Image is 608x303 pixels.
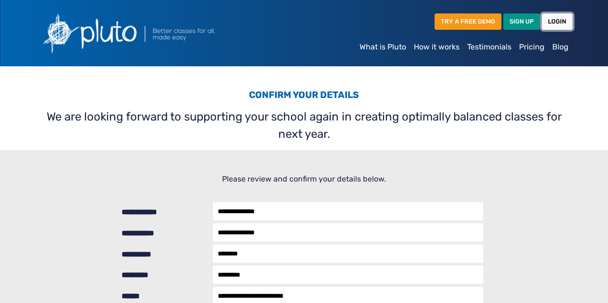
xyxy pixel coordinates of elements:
a: SIGN UP [503,13,540,29]
a: How it works [410,37,463,57]
a: Testimonials [463,37,515,57]
p: Please review and confirm your details below. [42,173,567,185]
a: TRY A FREE DEMO [434,13,501,29]
a: Pricing [515,37,548,57]
a: Blog [548,37,572,57]
a: What is Pluto [356,37,410,57]
p: We are looking forward to supporting your school again in creating optimally balanced classes for... [42,108,567,143]
h3: Confirm your details [42,89,567,104]
a: LOGIN [542,13,572,29]
img: Pluto logo with the text Better classes for all, made easy [36,8,267,59]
